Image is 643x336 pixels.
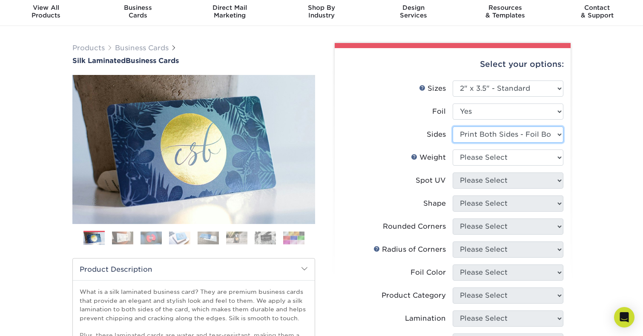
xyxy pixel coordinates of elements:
[276,4,367,11] span: Shop By
[72,28,315,271] img: Silk Laminated 01
[72,57,315,65] a: Silk LaminatedBusiness Cards
[405,313,446,324] div: Lamination
[92,4,184,19] div: Cards
[184,4,276,19] div: Marketing
[83,228,105,249] img: Business Cards 01
[367,4,459,11] span: Design
[416,175,446,186] div: Spot UV
[383,221,446,232] div: Rounded Corners
[614,307,634,327] div: Open Intercom Messenger
[551,4,643,11] span: Contact
[73,258,315,280] h2: Product Description
[423,198,446,209] div: Shape
[92,4,184,11] span: Business
[419,83,446,94] div: Sizes
[427,129,446,140] div: Sides
[411,152,446,163] div: Weight
[198,231,219,244] img: Business Cards 05
[72,57,315,65] h1: Business Cards
[72,44,105,52] a: Products
[276,4,367,19] div: Industry
[459,4,551,11] span: Resources
[551,4,643,19] div: & Support
[169,231,190,244] img: Business Cards 04
[184,4,276,11] span: Direct Mail
[255,231,276,244] img: Business Cards 07
[226,231,247,244] img: Business Cards 06
[342,48,564,80] div: Select your options:
[373,244,446,255] div: Radius of Corners
[112,231,133,244] img: Business Cards 02
[115,44,169,52] a: Business Cards
[459,4,551,19] div: & Templates
[382,290,446,301] div: Product Category
[283,231,304,244] img: Business Cards 08
[432,106,446,117] div: Foil
[72,57,126,65] span: Silk Laminated
[141,231,162,244] img: Business Cards 03
[367,4,459,19] div: Services
[410,267,446,278] div: Foil Color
